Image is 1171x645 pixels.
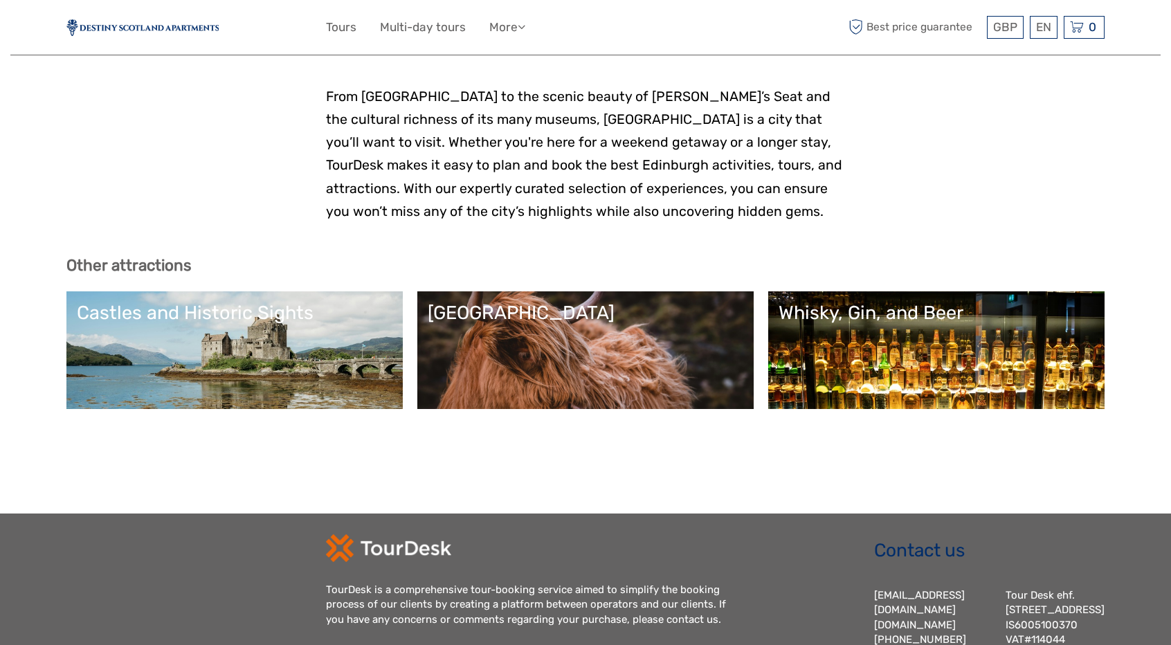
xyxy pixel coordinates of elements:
[159,21,176,38] button: Open LiveChat chat widget
[874,619,956,631] a: [DOMAIN_NAME]
[66,19,219,36] img: 2586-5bdb998b-20c5-4af0-9f9c-ddee4a3bcf6d_logo_small.jpg
[77,302,392,399] a: Castles and Historic Sights
[779,302,1094,324] div: Whisky, Gin, and Beer
[326,17,356,37] a: Tours
[993,20,1017,34] span: GBP
[874,540,1105,562] h2: Contact us
[489,17,525,37] a: More
[1030,16,1057,39] div: EN
[428,302,743,324] div: [GEOGRAPHIC_DATA]
[19,24,156,35] p: We're away right now. Please check back later!
[428,302,743,399] a: [GEOGRAPHIC_DATA]
[779,302,1094,399] a: Whisky, Gin, and Beer
[326,534,451,562] img: td-logo-white.png
[1087,20,1098,34] span: 0
[66,256,191,275] b: Other attractions
[77,302,392,324] div: Castles and Historic Sights
[380,17,466,37] a: Multi-day tours
[326,89,842,219] span: From [GEOGRAPHIC_DATA] to the scenic beauty of [PERSON_NAME]’s Seat and the cultural richness of ...
[845,16,983,39] span: Best price guarantee
[326,583,741,627] div: TourDesk is a comprehensive tour-booking service aimed to simplify the booking process of our cli...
